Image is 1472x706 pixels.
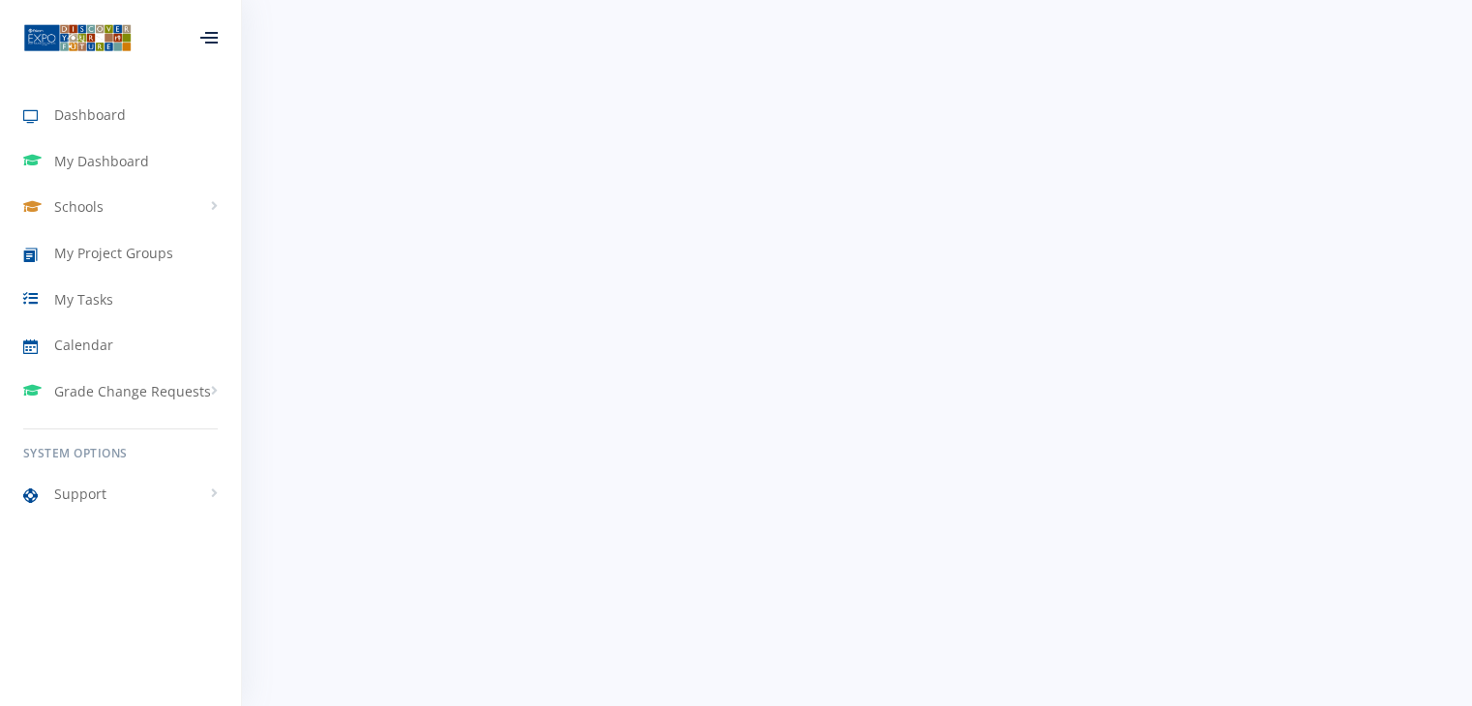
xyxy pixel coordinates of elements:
[54,196,104,217] span: Schools
[54,243,173,263] span: My Project Groups
[54,381,211,401] span: Grade Change Requests
[54,335,113,355] span: Calendar
[23,445,218,462] h6: System Options
[54,289,113,309] span: My Tasks
[54,484,106,504] span: Support
[54,151,149,171] span: My Dashboard
[23,22,132,53] img: ...
[54,104,126,125] span: Dashboard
